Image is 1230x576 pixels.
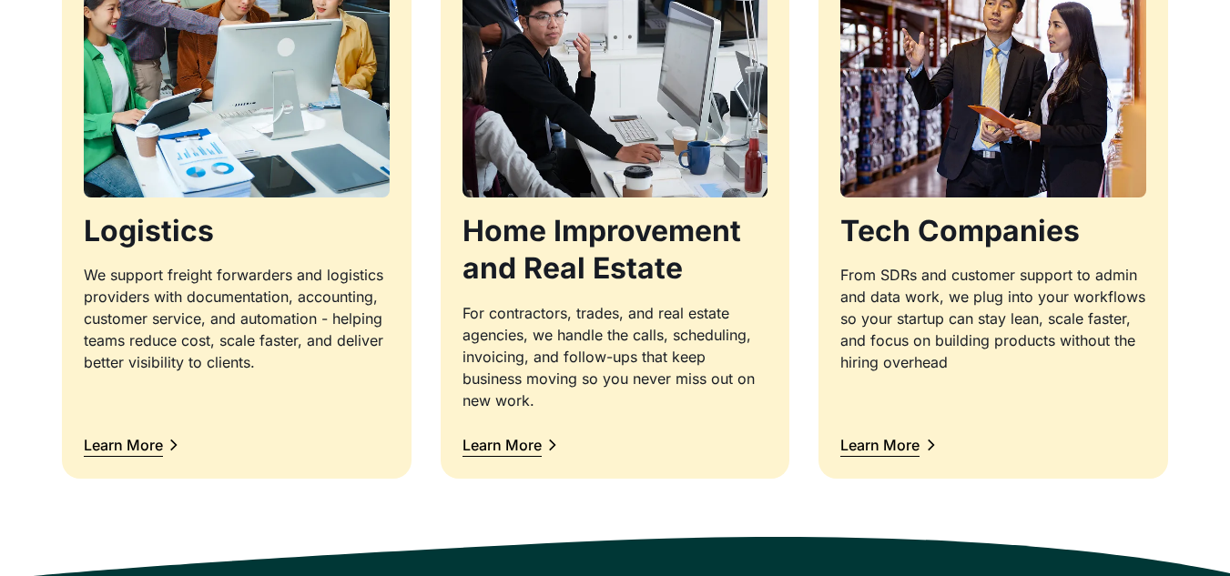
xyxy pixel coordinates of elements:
[840,212,1146,250] h3: Tech Companies
[840,264,1146,373] div: From SDRs and customer support to admin and data work, we plug into your workflows so your startu...
[463,438,542,452] div: Learn More
[1139,489,1230,576] iframe: Chat Widget
[840,438,920,452] div: Learn More
[84,264,390,373] div: We support freight forwarders and logistics providers with documentation, accounting, customer se...
[463,302,768,411] div: For contractors, trades, and real estate agencies, we handle the calls, scheduling, invoicing, an...
[84,212,390,250] h3: Logistics
[463,212,768,288] h3: Home Improvement and Real Estate
[84,438,163,452] div: Learn More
